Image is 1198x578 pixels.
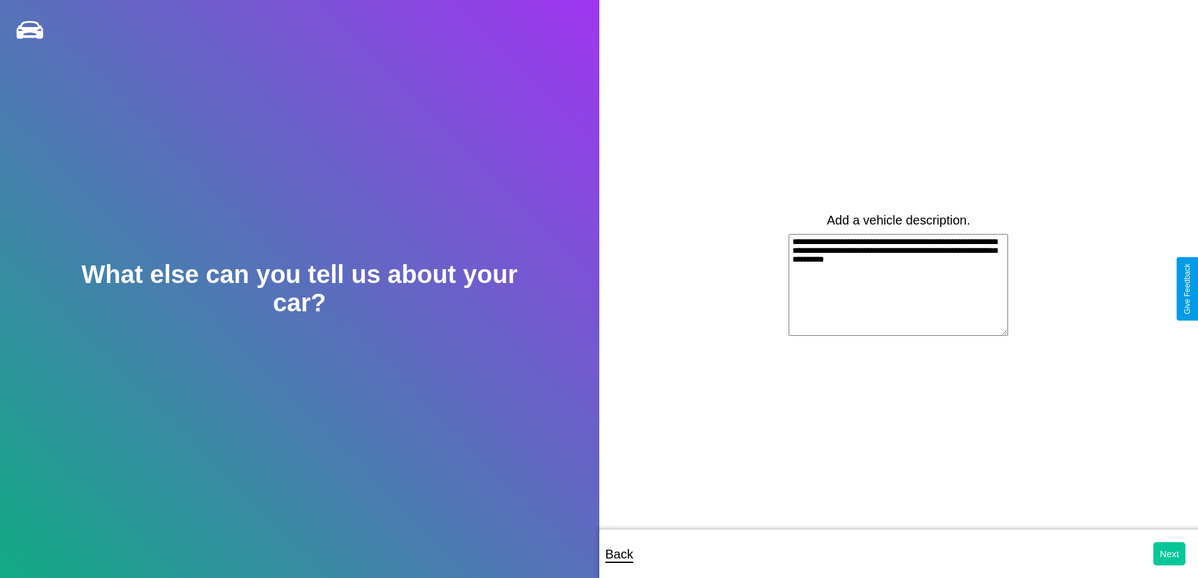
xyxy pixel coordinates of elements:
[1183,264,1192,314] div: Give Feedback
[1153,542,1185,565] button: Next
[60,260,539,317] h2: What else can you tell us about your car?
[606,543,633,565] p: Back
[827,213,970,228] label: Add a vehicle description.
